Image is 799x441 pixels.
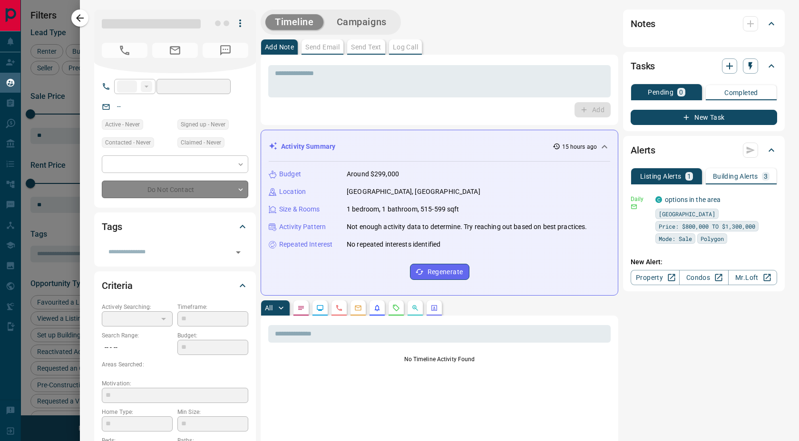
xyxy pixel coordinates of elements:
[640,173,682,180] p: Listing Alerts
[392,304,400,312] svg: Requests
[347,187,480,197] p: [GEOGRAPHIC_DATA], [GEOGRAPHIC_DATA]
[764,173,768,180] p: 3
[659,221,755,231] span: Price: $800,000 TO $1,300,000
[562,143,597,151] p: 15 hours ago
[327,14,396,30] button: Campaigns
[102,340,173,355] p: -- - --
[279,204,320,214] p: Size & Rooms
[102,219,122,234] h2: Tags
[102,278,133,293] h2: Criteria
[181,120,225,129] span: Signed up - Never
[177,303,248,311] p: Timeframe:
[102,379,248,388] p: Motivation:
[105,138,151,147] span: Contacted - Never
[232,246,245,259] button: Open
[724,89,758,96] p: Completed
[713,173,758,180] p: Building Alerts
[631,55,777,77] div: Tasks
[117,103,121,110] a: --
[279,222,326,232] p: Activity Pattern
[631,257,777,267] p: New Alert:
[631,139,777,162] div: Alerts
[347,240,440,249] p: No repeated interests identified
[335,304,343,312] svg: Calls
[631,143,655,158] h2: Alerts
[181,138,221,147] span: Claimed - Never
[203,43,248,58] span: No Number
[354,304,362,312] svg: Emails
[269,138,610,155] div: Activity Summary15 hours ago
[102,360,248,369] p: Areas Searched:
[631,270,680,285] a: Property
[279,240,332,249] p: Repeated Interest
[430,304,438,312] svg: Agent Actions
[655,196,662,203] div: condos.ca
[347,169,399,179] p: Around $299,000
[102,303,173,311] p: Actively Searching:
[631,58,655,74] h2: Tasks
[648,89,673,96] p: Pending
[659,209,715,219] span: [GEOGRAPHIC_DATA]
[411,304,419,312] svg: Opportunities
[105,120,140,129] span: Active - Never
[102,181,248,198] div: Do Not Contact
[679,270,728,285] a: Condos
[347,222,587,232] p: Not enough activity data to determine. Try reaching out based on best practices.
[281,142,335,152] p: Activity Summary
[265,44,294,50] p: Add Note
[728,270,777,285] a: Mr.Loft
[177,331,248,340] p: Budget:
[631,110,777,125] button: New Task
[679,89,683,96] p: 0
[102,331,173,340] p: Search Range:
[279,169,301,179] p: Budget
[102,215,248,238] div: Tags
[687,173,691,180] p: 1
[631,203,637,210] svg: Email
[265,305,273,311] p: All
[347,204,459,214] p: 1 bedroom, 1 bathroom, 515-599 sqft
[659,234,692,243] span: Mode: Sale
[102,274,248,297] div: Criteria
[631,16,655,31] h2: Notes
[373,304,381,312] svg: Listing Alerts
[268,355,611,364] p: No Timeline Activity Found
[102,408,173,416] p: Home Type:
[265,14,323,30] button: Timeline
[631,12,777,35] div: Notes
[152,43,198,58] span: No Email
[410,264,469,280] button: Regenerate
[102,43,147,58] span: No Number
[279,187,306,197] p: Location
[665,196,721,203] a: options in the area
[631,195,650,203] p: Daily
[297,304,305,312] svg: Notes
[701,234,724,243] span: Polygon
[316,304,324,312] svg: Lead Browsing Activity
[177,408,248,416] p: Min Size:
